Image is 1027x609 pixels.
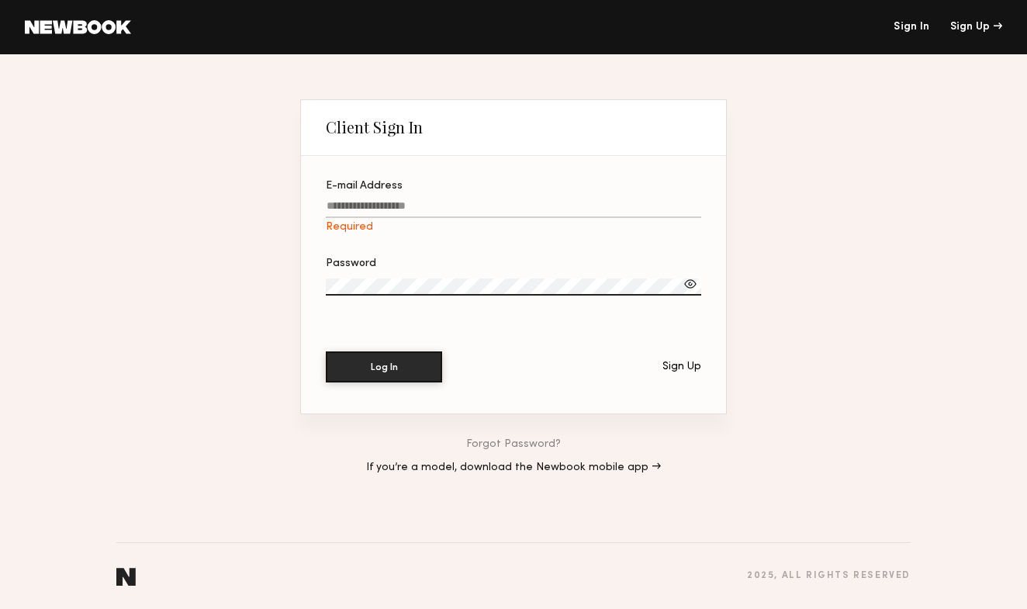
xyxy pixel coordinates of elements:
[326,200,701,218] input: E-mail AddressRequired
[894,22,929,33] a: Sign In
[366,462,661,473] a: If you’re a model, download the Newbook mobile app →
[326,181,701,192] div: E-mail Address
[747,571,911,581] div: 2025 , all rights reserved
[326,351,442,382] button: Log In
[466,439,561,450] a: Forgot Password?
[662,362,701,372] div: Sign Up
[326,118,423,137] div: Client Sign In
[326,258,701,269] div: Password
[326,221,701,234] div: Required
[326,279,701,296] input: Password
[950,22,1002,33] div: Sign Up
